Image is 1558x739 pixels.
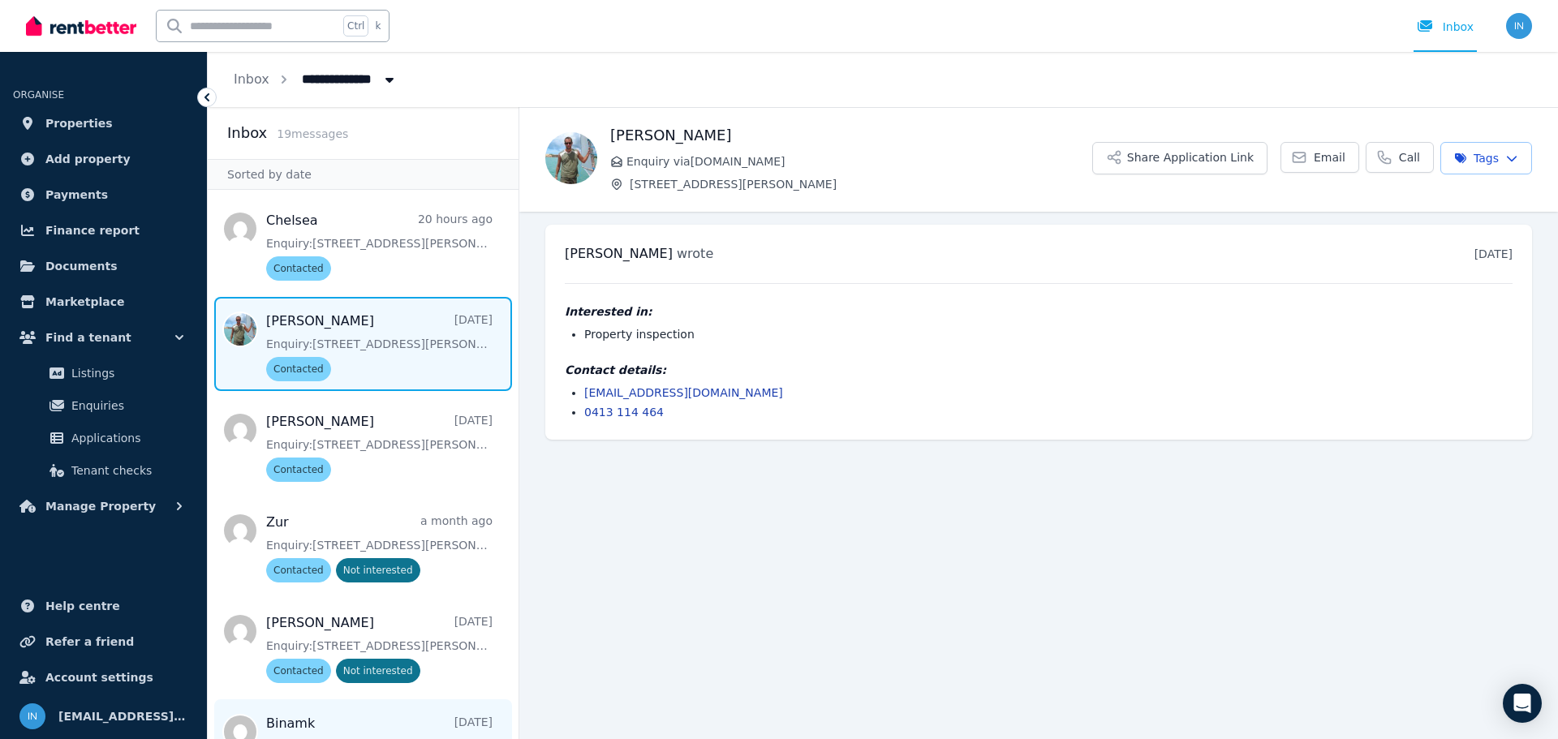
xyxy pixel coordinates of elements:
[266,311,493,381] a: [PERSON_NAME][DATE]Enquiry:[STREET_ADDRESS][PERSON_NAME].Contacted
[45,256,118,276] span: Documents
[1440,142,1532,174] button: Tags
[545,132,597,184] img: Daniel
[71,396,181,415] span: Enquiries
[266,513,493,582] a: Zura month agoEnquiry:[STREET_ADDRESS][PERSON_NAME].ContactedNot interested
[677,246,713,261] span: wrote
[565,246,673,261] span: [PERSON_NAME]
[45,185,108,204] span: Payments
[19,703,45,729] img: info@ckarchitecture.com.au
[13,590,194,622] a: Help centre
[13,214,194,247] a: Finance report
[565,303,1513,320] h4: Interested in:
[1280,142,1359,173] a: Email
[266,412,493,482] a: [PERSON_NAME][DATE]Enquiry:[STREET_ADDRESS][PERSON_NAME].Contacted
[1503,684,1542,723] div: Open Intercom Messenger
[1092,142,1267,174] button: Share Application Link
[19,357,187,389] a: Listings
[45,114,113,133] span: Properties
[45,149,131,169] span: Add property
[13,286,194,318] a: Marketplace
[343,15,368,37] span: Ctrl
[13,143,194,175] a: Add property
[1454,150,1499,166] span: Tags
[1366,142,1434,173] a: Call
[13,625,194,658] a: Refer a friend
[234,71,269,87] a: Inbox
[13,89,64,101] span: ORGANISE
[13,490,194,522] button: Manage Property
[208,52,424,107] nav: Breadcrumb
[13,321,194,354] button: Find a tenant
[71,461,181,480] span: Tenant checks
[13,661,194,694] a: Account settings
[1417,19,1474,35] div: Inbox
[58,707,187,726] span: [EMAIL_ADDRESS][DOMAIN_NAME]
[26,14,136,38] img: RentBetter
[1506,13,1532,39] img: info@ckarchitecture.com.au
[208,159,519,190] div: Sorted by date
[1474,247,1513,260] time: [DATE]
[45,632,134,651] span: Refer a friend
[45,668,153,687] span: Account settings
[13,107,194,140] a: Properties
[1399,149,1420,165] span: Call
[45,221,140,240] span: Finance report
[584,386,783,399] a: [EMAIL_ADDRESS][DOMAIN_NAME]
[266,211,493,281] a: Chelsea20 hours agoEnquiry:[STREET_ADDRESS][PERSON_NAME].Contacted
[71,363,181,383] span: Listings
[13,250,194,282] a: Documents
[266,613,493,683] a: [PERSON_NAME][DATE]Enquiry:[STREET_ADDRESS][PERSON_NAME].ContactedNot interested
[19,389,187,422] a: Enquiries
[565,362,1513,378] h4: Contact details:
[19,422,187,454] a: Applications
[19,454,187,487] a: Tenant checks
[45,292,124,311] span: Marketplace
[71,428,181,448] span: Applications
[626,153,1092,170] span: Enquiry via [DOMAIN_NAME]
[227,122,267,144] h2: Inbox
[277,127,348,140] span: 19 message s
[45,328,131,347] span: Find a tenant
[584,406,664,419] a: 0413 114 464
[1314,149,1345,165] span: Email
[630,176,1092,192] span: [STREET_ADDRESS][PERSON_NAME]
[584,326,1513,342] li: Property inspection
[13,178,194,211] a: Payments
[375,19,381,32] span: k
[610,124,1092,147] h1: [PERSON_NAME]
[45,496,156,516] span: Manage Property
[45,596,120,616] span: Help centre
